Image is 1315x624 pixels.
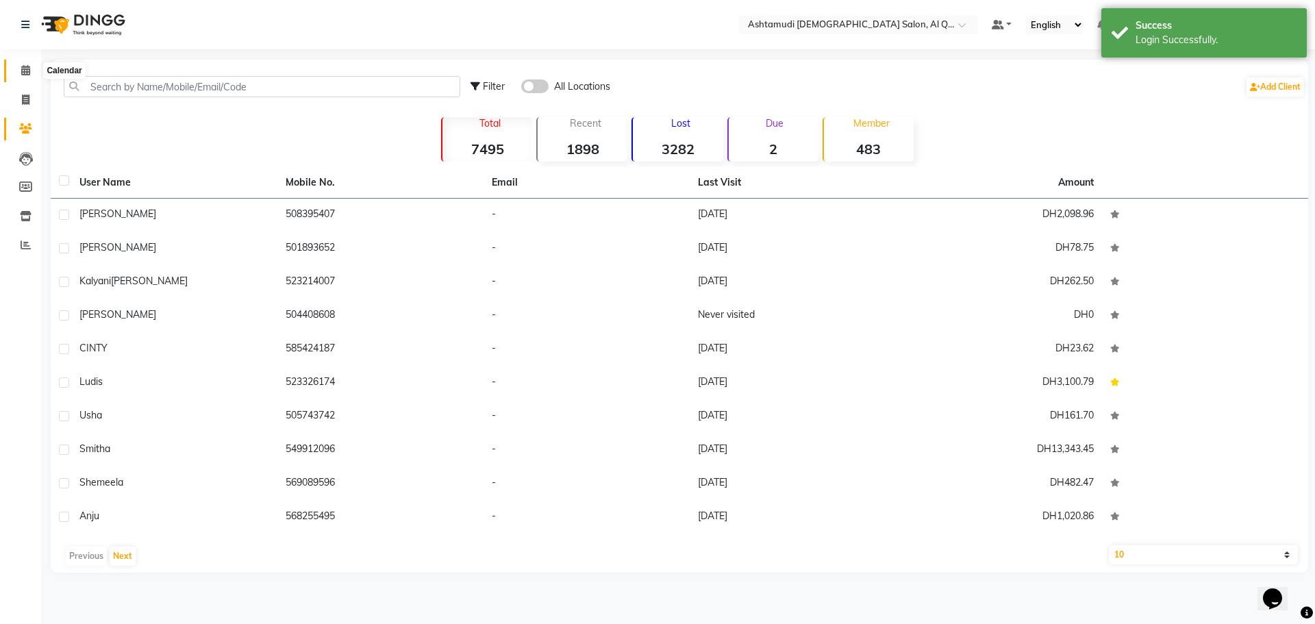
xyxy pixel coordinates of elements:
td: - [484,501,690,534]
td: - [484,299,690,333]
td: - [484,199,690,232]
td: - [484,467,690,501]
span: CINTY [79,342,108,354]
td: [DATE] [690,501,896,534]
th: Email [484,167,690,199]
strong: 483 [824,140,914,158]
td: [DATE] [690,400,896,434]
td: DH482.47 [896,467,1102,501]
td: [DATE] [690,434,896,467]
img: logo [35,5,129,44]
th: Last Visit [690,167,896,199]
td: 523326174 [277,366,484,400]
div: Login Successfully. [1136,33,1297,47]
td: - [484,366,690,400]
td: DH3,100.79 [896,366,1102,400]
td: 508395407 [277,199,484,232]
strong: 3282 [633,140,723,158]
td: DH161.70 [896,400,1102,434]
td: Never visited [690,299,896,333]
td: 505743742 [277,400,484,434]
td: [DATE] [690,266,896,299]
td: DH78.75 [896,232,1102,266]
p: Lost [638,117,723,129]
td: 523214007 [277,266,484,299]
td: - [484,232,690,266]
p: Member [829,117,914,129]
p: Total [448,117,532,129]
span: Anju [79,510,99,522]
strong: 1898 [538,140,627,158]
td: - [484,266,690,299]
td: 504408608 [277,299,484,333]
span: [PERSON_NAME] [79,208,156,220]
button: Next [110,547,136,566]
span: Usha [79,409,102,421]
span: Smitha [79,442,110,455]
input: Search by Name/Mobile/Email/Code [64,76,460,97]
td: 501893652 [277,232,484,266]
span: shemeela [79,476,123,488]
a: Add Client [1247,77,1304,97]
span: [PERSON_NAME] [111,275,188,287]
span: All Locations [554,79,610,94]
td: [DATE] [690,467,896,501]
p: Due [731,117,818,129]
td: [DATE] [690,333,896,366]
td: - [484,400,690,434]
td: [DATE] [690,199,896,232]
iframe: chat widget [1257,569,1301,610]
td: 585424187 [277,333,484,366]
td: 568255495 [277,501,484,534]
td: DH23.62 [896,333,1102,366]
td: 549912096 [277,434,484,467]
th: User Name [71,167,277,199]
p: Recent [543,117,627,129]
td: DH262.50 [896,266,1102,299]
th: Mobile No. [277,167,484,199]
td: [DATE] [690,366,896,400]
td: DH2,098.96 [896,199,1102,232]
td: DH0 [896,299,1102,333]
span: Ludis [79,375,103,388]
td: DH13,343.45 [896,434,1102,467]
td: 569089596 [277,467,484,501]
td: [DATE] [690,232,896,266]
div: Calendar [43,62,85,79]
span: Kalyani [79,275,111,287]
td: DH1,020.86 [896,501,1102,534]
td: - [484,434,690,467]
th: Amount [1050,167,1102,198]
span: Filter [483,80,505,92]
strong: 7495 [442,140,532,158]
span: [PERSON_NAME] [79,308,156,321]
td: - [484,333,690,366]
div: Success [1136,18,1297,33]
strong: 2 [729,140,818,158]
span: [PERSON_NAME] [79,241,156,253]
